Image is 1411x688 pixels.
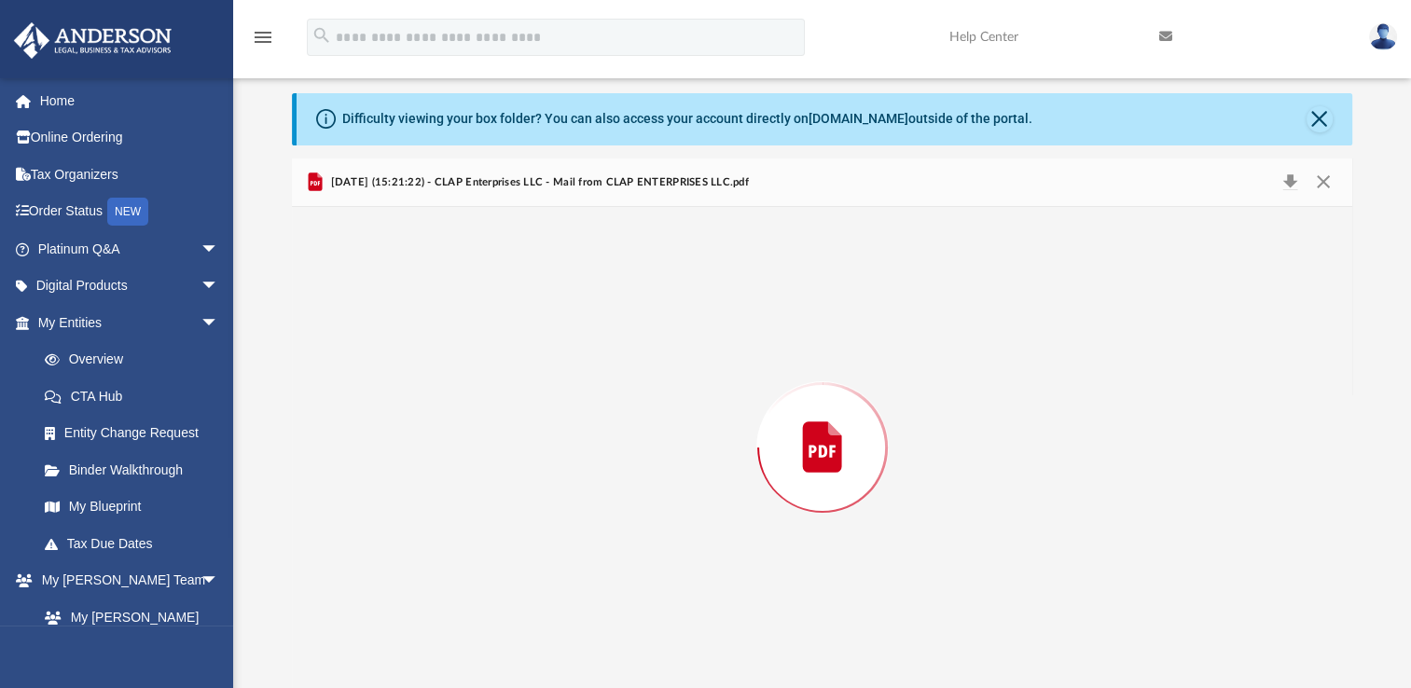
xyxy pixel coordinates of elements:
[252,26,274,48] i: menu
[1369,23,1397,50] img: User Pic
[809,111,908,126] a: [DOMAIN_NAME]
[342,109,1032,129] div: Difficulty viewing your box folder? You can also access your account directly on outside of the p...
[13,304,247,341] a: My Entitiesarrow_drop_down
[201,562,238,600] span: arrow_drop_down
[13,156,247,193] a: Tax Organizers
[26,378,247,415] a: CTA Hub
[26,341,247,378] a: Overview
[8,22,177,59] img: Anderson Advisors Platinum Portal
[1273,170,1307,196] button: Download
[26,415,247,452] a: Entity Change Request
[26,488,238,526] a: My Blueprint
[26,599,228,658] a: My [PERSON_NAME] Team
[13,82,247,119] a: Home
[252,35,274,48] a: menu
[13,230,247,268] a: Platinum Q&Aarrow_drop_down
[26,525,247,562] a: Tax Due Dates
[326,174,749,191] span: [DATE] (15:21:22) - CLAP Enterprises LLC - Mail from CLAP ENTERPRISES LLC.pdf
[201,304,238,342] span: arrow_drop_down
[311,25,332,46] i: search
[13,119,247,157] a: Online Ordering
[1306,170,1339,196] button: Close
[107,198,148,226] div: NEW
[201,268,238,306] span: arrow_drop_down
[13,193,247,231] a: Order StatusNEW
[13,268,247,305] a: Digital Productsarrow_drop_down
[13,562,238,599] a: My [PERSON_NAME] Teamarrow_drop_down
[201,230,238,268] span: arrow_drop_down
[1307,106,1333,132] button: Close
[26,451,247,488] a: Binder Walkthrough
